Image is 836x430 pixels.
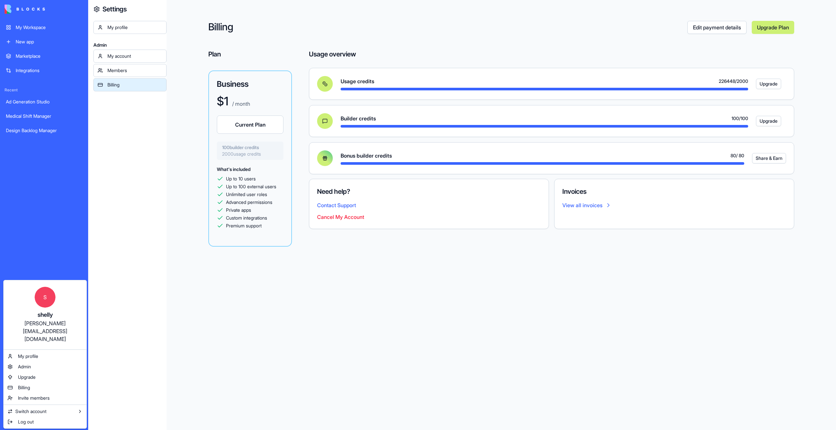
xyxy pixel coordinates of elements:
span: Admin [18,363,31,370]
a: Upgrade [5,372,85,382]
span: Log out [18,419,34,425]
a: Invite members [5,393,85,403]
span: Recent [2,87,86,93]
span: S [35,287,56,308]
div: Design Backlog Manager [6,127,82,134]
span: Upgrade [18,374,36,380]
div: Ad Generation Studio [6,99,82,105]
span: Billing [18,384,30,391]
span: Switch account [15,408,46,415]
a: Billing [5,382,85,393]
span: My profile [18,353,38,360]
div: shelly [10,310,80,319]
a: My profile [5,351,85,361]
div: Medical Shift Manager [6,113,82,119]
a: Sshelly[PERSON_NAME][EMAIL_ADDRESS][DOMAIN_NAME] [5,282,85,348]
div: [PERSON_NAME][EMAIL_ADDRESS][DOMAIN_NAME] [10,319,80,343]
span: Invite members [18,395,50,401]
a: Admin [5,361,85,372]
